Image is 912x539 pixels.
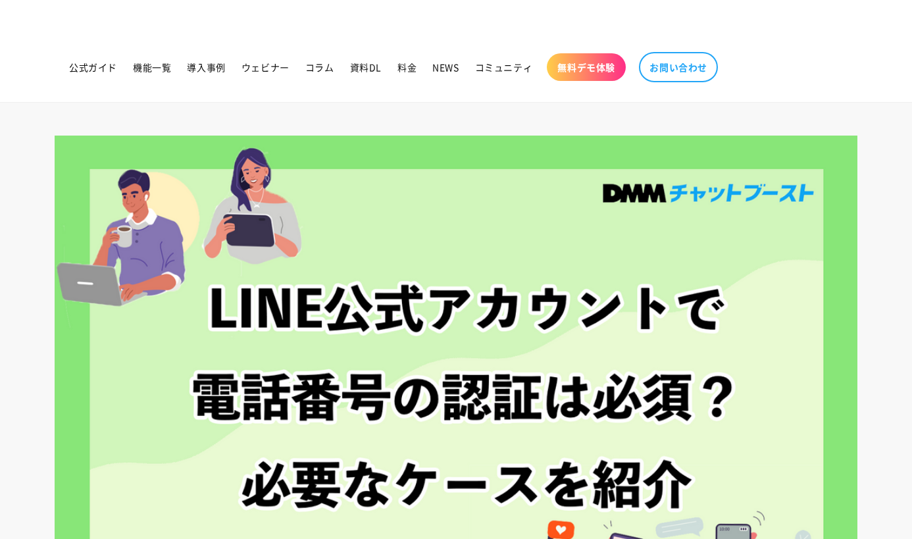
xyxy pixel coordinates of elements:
span: 公式ガイド [69,61,117,73]
a: 料金 [390,53,424,81]
a: 資料DL [342,53,390,81]
span: 料金 [397,61,417,73]
a: 機能一覧 [125,53,179,81]
span: 機能一覧 [133,61,171,73]
span: NEWS [432,61,459,73]
a: コラム [297,53,342,81]
a: お問い合わせ [639,52,718,82]
span: お問い合わせ [649,61,707,73]
span: コラム [305,61,334,73]
span: 無料デモ体験 [557,61,615,73]
a: 無料デモ体験 [547,53,626,81]
a: コミュニティ [467,53,541,81]
a: 導入事例 [179,53,233,81]
a: 公式ガイド [61,53,125,81]
a: NEWS [424,53,467,81]
span: ウェビナー [241,61,290,73]
span: 導入事例 [187,61,225,73]
a: ウェビナー [234,53,297,81]
span: コミュニティ [475,61,533,73]
span: 資料DL [350,61,382,73]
